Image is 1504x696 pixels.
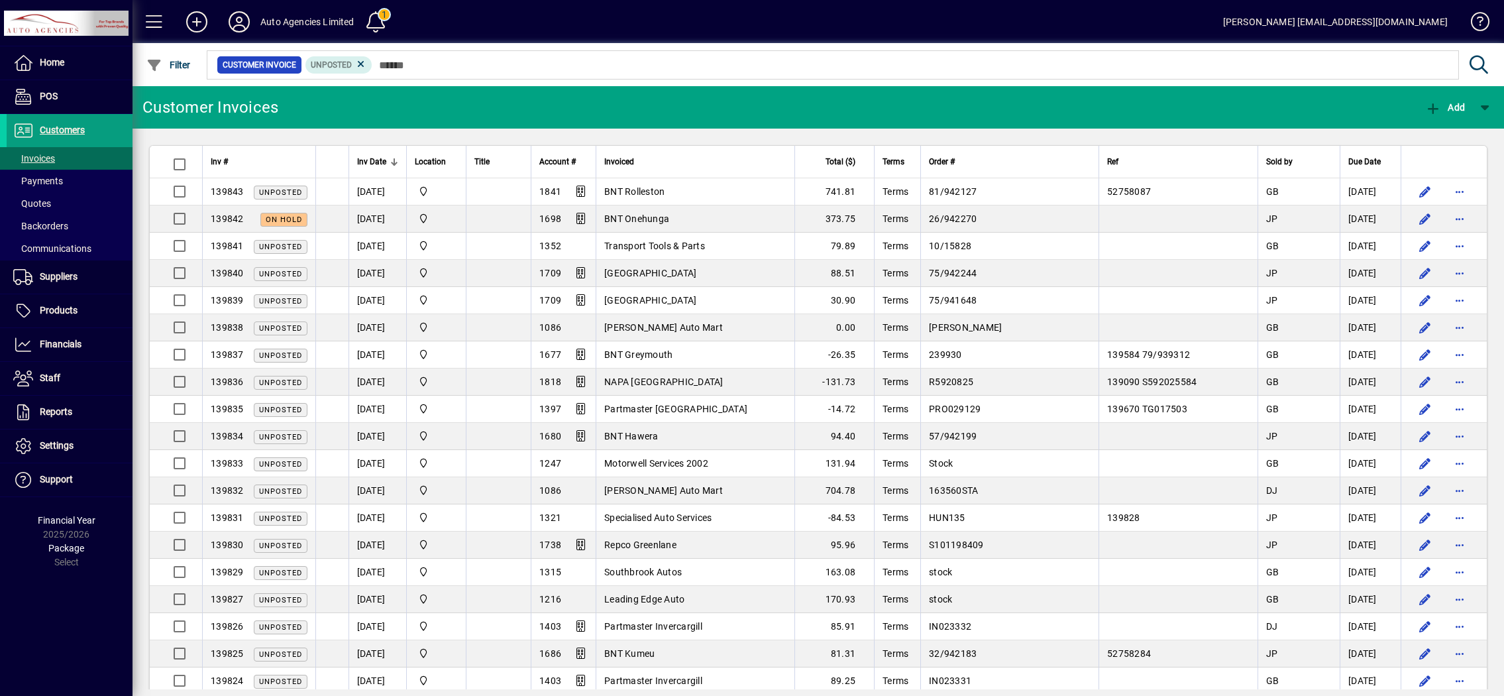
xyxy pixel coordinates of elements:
[539,431,561,441] span: 1680
[211,186,244,197] span: 139843
[349,504,406,532] td: [DATE]
[349,341,406,369] td: [DATE]
[357,154,398,169] div: Inv Date
[794,532,874,559] td: 95.96
[794,559,874,586] td: 163.08
[211,485,244,496] span: 139832
[1449,208,1470,229] button: More options
[259,188,302,197] span: Unposted
[1107,512,1140,523] span: 139828
[259,542,302,550] span: Unposted
[1449,181,1470,202] button: More options
[883,567,908,577] span: Terms
[211,349,244,360] span: 139837
[1340,287,1401,314] td: [DATE]
[40,91,58,101] span: POS
[1449,561,1470,583] button: More options
[415,402,458,416] span: Rangiora
[539,268,561,278] span: 1709
[349,423,406,450] td: [DATE]
[1107,154,1250,169] div: Ref
[218,10,260,34] button: Profile
[266,215,302,224] span: On hold
[1340,178,1401,205] td: [DATE]
[929,458,953,469] span: Stock
[883,485,908,496] span: Terms
[1415,453,1436,474] button: Edit
[349,450,406,477] td: [DATE]
[1266,241,1279,251] span: GB
[7,261,133,294] a: Suppliers
[305,56,372,74] mat-chip: Customer Invoice Status: Unposted
[929,567,952,577] span: stock
[1449,290,1470,311] button: More options
[259,243,302,251] span: Unposted
[349,532,406,559] td: [DATE]
[883,241,908,251] span: Terms
[1461,3,1487,46] a: Knowledge Base
[40,271,78,282] span: Suppliers
[826,154,855,169] span: Total ($)
[415,565,458,579] span: Rangiora
[48,543,84,553] span: Package
[604,621,702,632] span: Partmaster Invercargill
[259,297,302,306] span: Unposted
[415,293,458,308] span: Rangiora
[259,569,302,577] span: Unposted
[7,328,133,361] a: Financials
[1266,512,1278,523] span: JP
[604,458,708,469] span: Motorwell Services 2002
[1340,260,1401,287] td: [DATE]
[349,640,406,667] td: [DATE]
[1340,477,1401,504] td: [DATE]
[929,404,981,414] span: PRO029129
[143,53,194,77] button: Filter
[415,429,458,443] span: Rangiora
[223,58,296,72] span: Customer Invoice
[415,510,458,525] span: Rangiora
[7,396,133,429] a: Reports
[604,485,723,496] span: [PERSON_NAME] Auto Mart
[539,213,561,224] span: 1698
[7,463,133,496] a: Support
[415,184,458,199] span: Rangiora
[1266,458,1279,469] span: GB
[883,295,908,306] span: Terms
[883,349,908,360] span: Terms
[929,377,973,387] span: R5920825
[7,362,133,395] a: Staff
[349,586,406,613] td: [DATE]
[929,349,962,360] span: 239930
[1340,396,1401,423] td: [DATE]
[1415,616,1436,637] button: Edit
[349,477,406,504] td: [DATE]
[929,213,977,224] span: 26/942270
[794,586,874,613] td: 170.93
[1340,559,1401,586] td: [DATE]
[1449,507,1470,528] button: More options
[211,241,244,251] span: 139841
[883,621,908,632] span: Terms
[883,512,908,523] span: Terms
[539,621,561,632] span: 1403
[1107,404,1187,414] span: 139670 TG017503
[1415,670,1436,691] button: Edit
[539,186,561,197] span: 1841
[13,243,91,254] span: Communications
[1266,295,1278,306] span: JP
[794,260,874,287] td: 88.51
[1415,317,1436,338] button: Edit
[604,377,724,387] span: NAPA [GEOGRAPHIC_DATA]
[539,540,561,550] span: 1738
[929,485,978,496] span: 163560STA
[349,260,406,287] td: [DATE]
[349,287,406,314] td: [DATE]
[883,458,908,469] span: Terms
[604,241,705,251] span: Transport Tools & Parts
[349,396,406,423] td: [DATE]
[1415,235,1436,257] button: Edit
[1449,262,1470,284] button: More options
[1415,507,1436,528] button: Edit
[142,97,278,118] div: Customer Invoices
[415,592,458,607] span: Rangiora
